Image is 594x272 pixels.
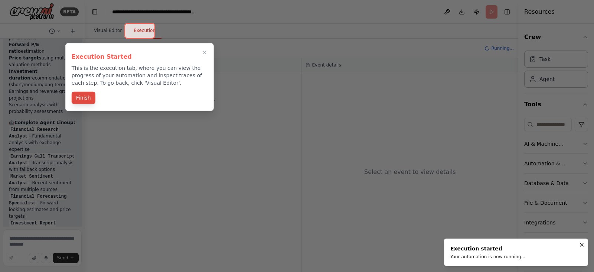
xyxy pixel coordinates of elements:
p: This is the execution tab, where you can view the progress of your automation and inspect traces ... [72,64,208,87]
button: Hide left sidebar [89,7,100,17]
div: Execution started [450,245,525,252]
div: Your automation is now running... [450,254,525,260]
button: Close walkthrough [200,48,209,57]
button: Finish [72,92,95,104]
h3: Execution Started [72,52,208,61]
